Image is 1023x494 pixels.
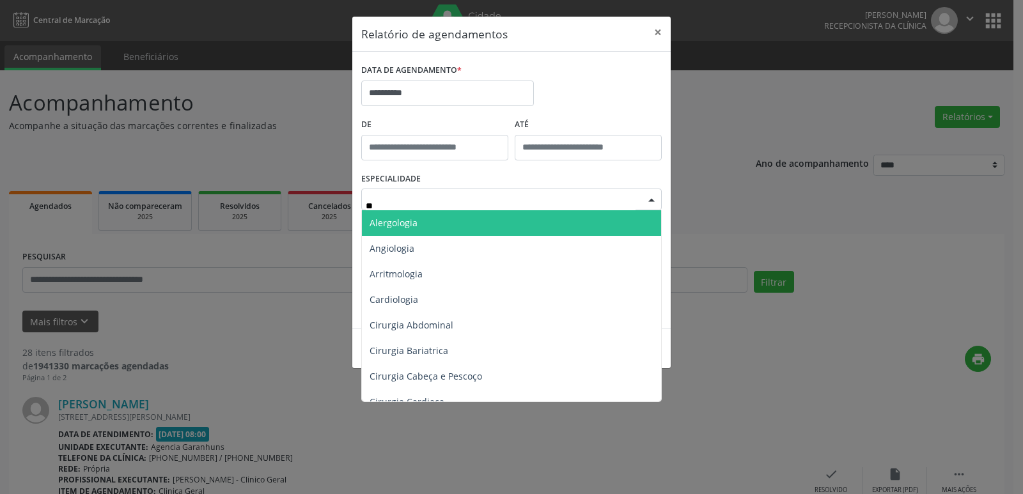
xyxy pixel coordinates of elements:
[370,217,418,229] span: Alergologia
[370,268,423,280] span: Arritmologia
[370,370,482,382] span: Cirurgia Cabeça e Pescoço
[361,115,508,135] label: De
[515,115,662,135] label: ATÉ
[645,17,671,48] button: Close
[370,344,448,357] span: Cirurgia Bariatrica
[370,396,444,408] span: Cirurgia Cardiaca
[361,169,421,189] label: ESPECIALIDADE
[361,61,462,81] label: DATA DE AGENDAMENTO
[370,293,418,305] span: Cardiologia
[370,242,414,254] span: Angiologia
[370,319,453,331] span: Cirurgia Abdominal
[361,26,508,42] h5: Relatório de agendamentos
